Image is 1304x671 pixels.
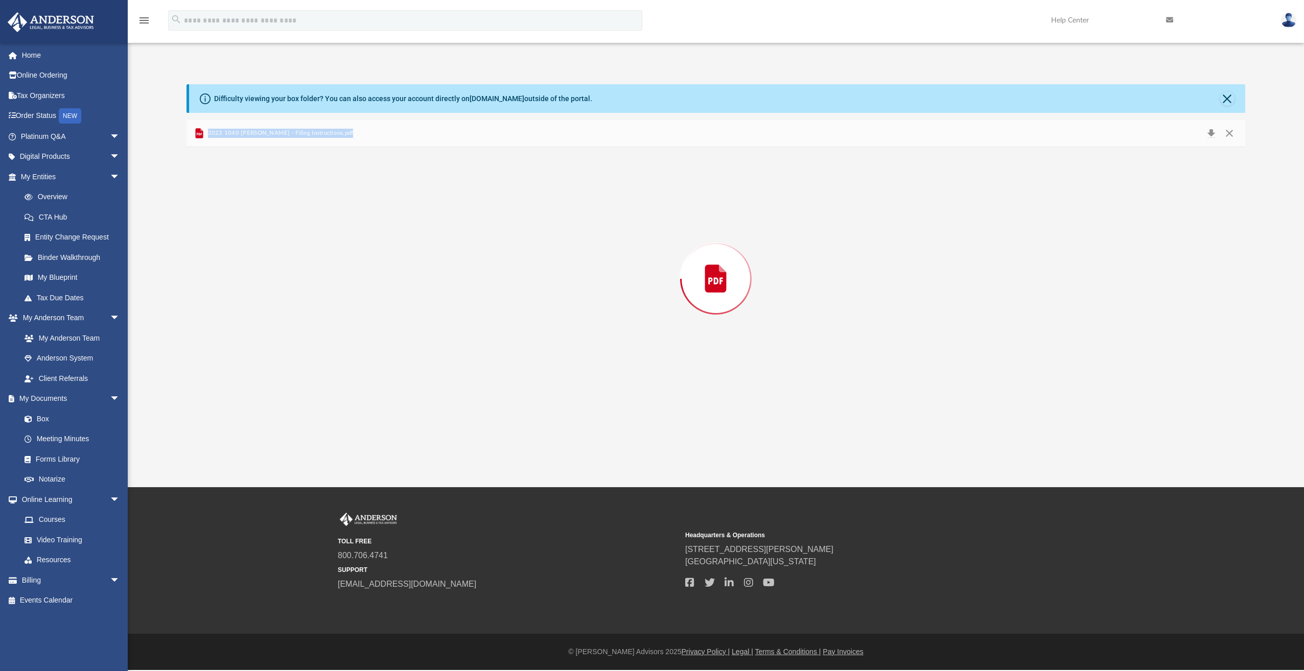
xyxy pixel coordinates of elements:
a: Entity Change Request [14,227,135,248]
span: arrow_drop_down [110,389,130,410]
small: Headquarters & Operations [685,531,1026,540]
a: Online Ordering [7,65,135,86]
span: arrow_drop_down [110,147,130,167]
a: menu [138,19,150,27]
i: menu [138,14,150,27]
a: My Blueprint [14,268,130,288]
a: My Anderson Team [14,328,125,348]
a: Privacy Policy | [682,648,730,656]
span: arrow_drop_down [110,308,130,329]
a: Forms Library [14,449,125,469]
a: [GEOGRAPHIC_DATA][US_STATE] [685,557,816,566]
small: TOLL FREE [338,537,678,546]
a: Courses [14,510,130,530]
span: arrow_drop_down [110,126,130,147]
span: 2023 1040 [PERSON_NAME] - Filing Instructions.pdf [205,129,353,138]
div: NEW [59,108,81,124]
a: Online Learningarrow_drop_down [7,489,130,510]
a: Binder Walkthrough [14,247,135,268]
button: Close [1220,91,1235,106]
a: Client Referrals [14,368,130,389]
a: Overview [14,187,135,207]
a: Billingarrow_drop_down [7,570,135,590]
div: © [PERSON_NAME] Advisors 2025 [128,646,1304,657]
a: [STREET_ADDRESS][PERSON_NAME] [685,545,833,554]
a: 800.706.4741 [338,551,388,560]
span: arrow_drop_down [110,489,130,510]
a: Video Training [14,530,125,550]
a: Anderson System [14,348,130,369]
img: Anderson Advisors Platinum Portal [5,12,97,32]
a: Events Calendar [7,590,135,611]
a: Terms & Conditions | [755,648,821,656]
a: Digital Productsarrow_drop_down [7,147,135,167]
button: Download [1202,126,1220,140]
span: arrow_drop_down [110,166,130,187]
i: search [171,14,182,25]
a: My Anderson Teamarrow_drop_down [7,308,130,328]
a: Home [7,45,135,65]
a: My Entitiesarrow_drop_down [7,166,135,187]
a: Tax Due Dates [14,287,135,308]
a: [EMAIL_ADDRESS][DOMAIN_NAME] [338,580,476,588]
small: SUPPORT [338,565,678,574]
a: Platinum Q&Aarrow_drop_down [7,126,135,147]
a: Pay Invoices [823,648,863,656]
img: Anderson Advisors Platinum Portal [338,513,399,526]
a: Box [14,409,125,429]
a: [DOMAIN_NAME] [470,94,524,103]
a: Order StatusNEW [7,106,135,127]
a: Tax Organizers [7,85,135,106]
a: Meeting Minutes [14,429,130,449]
a: Legal | [732,648,753,656]
div: Difficulty viewing your box folder? You can also access your account directly on outside of the p... [214,93,592,104]
span: arrow_drop_down [110,570,130,591]
a: CTA Hub [14,207,135,227]
div: Preview [187,120,1245,411]
a: My Documentsarrow_drop_down [7,389,130,409]
a: Notarize [14,469,130,490]
a: Resources [14,550,130,570]
button: Close [1220,126,1239,140]
img: User Pic [1281,13,1296,28]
